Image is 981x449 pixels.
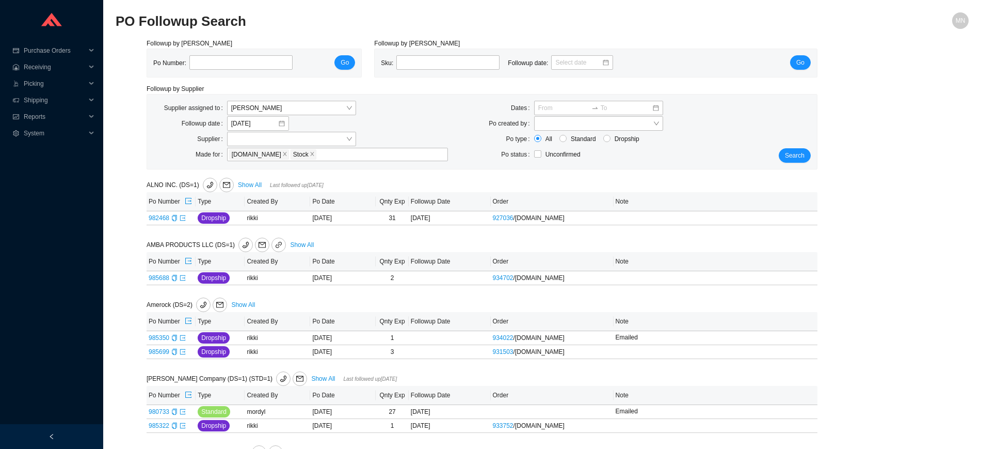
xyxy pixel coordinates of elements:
[201,213,226,223] span: Dropship
[116,12,755,30] h2: PO Followup Search
[310,345,376,359] td: [DATE]
[376,419,408,433] td: 1
[311,375,335,382] a: Show All
[567,134,600,144] span: Standard
[376,271,408,285] td: 2
[411,407,489,417] div: [DATE]
[180,335,186,341] span: export
[491,252,614,271] th: Order
[149,214,169,222] a: 982468
[270,182,324,188] span: Last followed up [DATE]
[149,408,169,415] a: 980733
[489,116,534,131] label: Po created by:
[198,332,230,344] button: Dropship
[180,409,186,415] span: export
[255,241,269,249] span: mail
[491,386,614,405] th: Order
[198,420,230,431] button: Dropship
[591,104,599,112] span: swap-right
[491,211,614,225] td: / [DOMAIN_NAME]
[49,433,55,440] span: left
[310,211,376,225] td: [DATE]
[381,55,621,71] div: Sku: Followup date:
[201,273,226,283] span: Dropship
[180,214,186,222] a: export
[147,40,232,47] span: Followup by [PERSON_NAME]
[149,422,169,429] a: 985322
[491,419,614,433] td: / [DOMAIN_NAME]
[198,346,230,358] button: Dropship
[616,334,638,341] span: Emailed
[171,421,178,431] div: Copy
[196,192,245,211] th: Type
[201,347,226,357] span: Dropship
[291,149,316,160] span: Stock
[12,114,20,120] span: fund
[171,215,178,221] span: copy
[213,301,227,308] span: mail
[491,331,614,345] td: / [DOMAIN_NAME]
[203,181,217,189] span: phone
[310,252,376,271] th: Po Date
[245,386,310,405] th: Created By
[491,345,614,359] td: / [DOMAIN_NAME]
[501,147,534,162] label: Po status:
[779,148,811,163] button: Search
[171,409,178,415] span: copy
[147,252,196,271] th: Po Number
[201,407,227,417] span: Standard
[506,132,534,146] label: Po type:
[180,275,186,281] span: export
[171,273,178,283] div: Copy
[147,312,196,331] th: Po Number
[245,331,310,345] td: rikki
[310,312,376,331] th: Po Date
[171,275,178,281] span: copy
[796,57,805,68] span: Go
[614,252,817,271] th: Note
[277,375,290,382] span: phone
[185,317,192,326] span: export
[231,101,352,115] span: Miri Newman
[616,408,638,415] span: Emailed
[614,312,817,331] th: Note
[245,405,310,419] td: mordyl
[491,312,614,331] th: Order
[231,301,255,308] a: Show All
[493,274,513,282] a: 934702
[785,150,805,161] span: Search
[184,254,192,269] button: export
[341,57,349,68] span: Go
[538,103,589,113] input: From
[310,151,315,158] span: close
[171,407,178,417] div: Copy
[239,241,252,249] span: phone
[24,109,86,125] span: Reports
[614,192,817,211] th: Note
[245,211,310,225] td: rikki
[493,214,513,222] a: 927036
[275,242,282,250] span: link
[171,347,178,357] div: Copy
[409,192,491,211] th: Followup Date
[491,271,614,285] td: / [DOMAIN_NAME]
[376,386,408,405] th: Qnty Exp
[149,348,169,355] a: 985699
[310,419,376,433] td: [DATE]
[491,192,614,211] th: Order
[180,423,186,429] span: export
[545,151,581,158] span: Unconfirmed
[196,252,245,271] th: Type
[376,345,408,359] td: 3
[245,252,310,271] th: Created By
[24,75,86,92] span: Picking
[343,376,397,382] span: Last followed up [DATE]
[180,215,186,221] span: export
[493,348,513,355] a: 931503
[541,134,556,144] span: All
[185,257,192,266] span: export
[790,55,811,70] button: Go
[201,421,226,431] span: Dropship
[231,118,278,129] input: 8/20/2025
[232,150,281,159] span: [DOMAIN_NAME]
